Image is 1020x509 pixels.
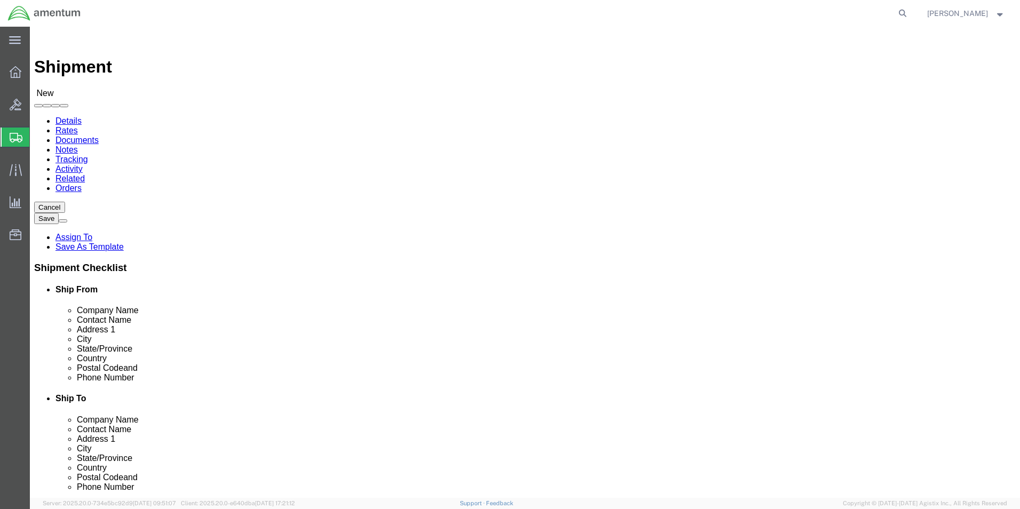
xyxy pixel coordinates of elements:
span: [DATE] 17:21:12 [255,500,295,506]
a: Feedback [486,500,513,506]
span: [DATE] 09:51:07 [133,500,176,506]
span: Joshua Cuentas [927,7,988,19]
span: Server: 2025.20.0-734e5bc92d9 [43,500,176,506]
span: Client: 2025.20.0-e640dba [181,500,295,506]
button: [PERSON_NAME] [927,7,1006,20]
a: Support [460,500,487,506]
img: logo [7,5,81,21]
iframe: FS Legacy Container [30,27,1020,498]
span: Copyright © [DATE]-[DATE] Agistix Inc., All Rights Reserved [843,499,1007,508]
